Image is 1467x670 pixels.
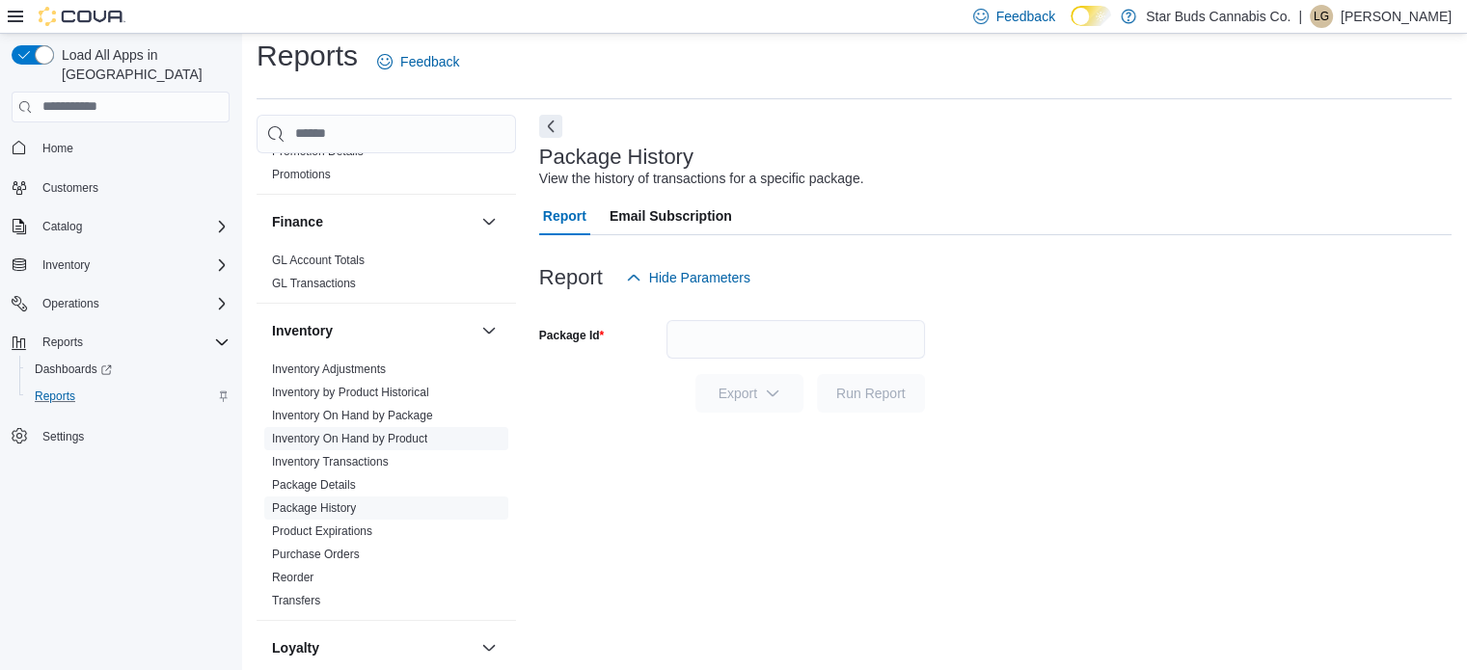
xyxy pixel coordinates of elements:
button: Finance [477,210,501,233]
button: Catalog [4,213,237,240]
span: Feedback [996,7,1055,26]
span: Load All Apps in [GEOGRAPHIC_DATA] [54,45,230,84]
h3: Report [539,266,603,289]
a: Purchase Orders [272,548,360,561]
input: Dark Mode [1071,6,1111,26]
button: Reports [35,331,91,354]
button: Run Report [817,374,925,413]
label: Package Id [539,328,604,343]
h1: Reports [257,37,358,75]
nav: Complex example [12,126,230,500]
button: Loyalty [272,638,474,657]
button: Inventory [4,252,237,279]
div: Discounts & Promotions [257,117,516,194]
button: Hide Parameters [618,258,758,297]
span: Dashboards [27,358,230,381]
a: Promotions [272,168,331,181]
span: Reports [35,331,230,354]
a: Reports [27,385,83,408]
a: Customers [35,176,106,200]
h3: Inventory [272,321,333,340]
button: Home [4,134,237,162]
span: Settings [42,429,84,444]
span: Purchase Orders [272,547,360,562]
span: Hide Parameters [649,268,750,287]
button: Settings [4,421,237,449]
button: Inventory [35,254,97,277]
button: Customers [4,174,237,201]
p: | [1298,5,1302,28]
div: Finance [257,249,516,303]
button: Reports [4,329,237,356]
a: GL Transactions [272,277,356,290]
span: Settings [35,423,230,447]
button: Reports [19,383,237,410]
span: Catalog [42,219,82,234]
span: GL Transactions [272,276,356,291]
div: Lilian Gilingham [1310,5,1333,28]
a: Settings [35,425,92,448]
div: View the history of transactions for a specific package. [539,169,864,189]
span: Home [42,141,73,156]
a: Transfers [272,594,320,607]
button: Inventory [272,321,474,340]
span: Reports [35,389,75,404]
span: Home [35,136,230,160]
span: Inventory Transactions [272,454,389,469]
span: Package History [272,500,356,516]
button: Operations [35,292,107,315]
button: Inventory [477,319,501,342]
a: Inventory On Hand by Package [272,409,433,422]
span: Reports [42,335,83,350]
a: Promotion Details [272,145,364,158]
a: Inventory Adjustments [272,362,386,376]
a: Feedback [369,42,467,81]
span: Feedback [400,52,459,71]
span: Reorder [272,570,313,585]
span: Reports [27,385,230,408]
span: Inventory [35,254,230,277]
span: Inventory On Hand by Product [272,431,427,446]
p: [PERSON_NAME] [1341,5,1452,28]
h3: Package History [539,146,693,169]
a: Inventory by Product Historical [272,386,429,399]
span: Package Details [272,477,356,493]
button: Finance [272,212,474,231]
span: Operations [35,292,230,315]
span: Email Subscription [610,197,732,235]
span: Dashboards [35,362,112,377]
span: Inventory by Product Historical [272,385,429,400]
p: Star Buds Cannabis Co. [1146,5,1290,28]
h3: Loyalty [272,638,319,657]
a: GL Account Totals [272,254,365,267]
a: Package Details [272,478,356,492]
a: Package History [272,501,356,515]
span: Report [543,197,586,235]
span: Transfers [272,593,320,608]
span: Inventory On Hand by Package [272,408,433,423]
span: Export [707,374,792,413]
span: LG [1314,5,1329,28]
span: Inventory [42,257,90,273]
button: Next [539,115,562,138]
a: Inventory On Hand by Product [272,432,427,445]
button: Catalog [35,215,90,238]
button: Export [695,374,803,413]
span: Promotions [272,167,331,182]
span: Product Expirations [272,523,372,539]
a: Inventory Transactions [272,455,389,469]
button: Loyalty [477,636,501,659]
a: Reorder [272,571,313,584]
span: Inventory Adjustments [272,362,386,377]
a: Product Expirations [272,524,372,538]
img: Cova [39,7,125,26]
span: Catalog [35,215,230,238]
span: Run Report [836,384,906,403]
div: Inventory [257,358,516,620]
h3: Finance [272,212,323,231]
span: Customers [42,180,98,196]
span: Dark Mode [1071,26,1072,27]
a: Dashboards [19,356,237,383]
a: Dashboards [27,358,120,381]
span: Operations [42,296,99,311]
